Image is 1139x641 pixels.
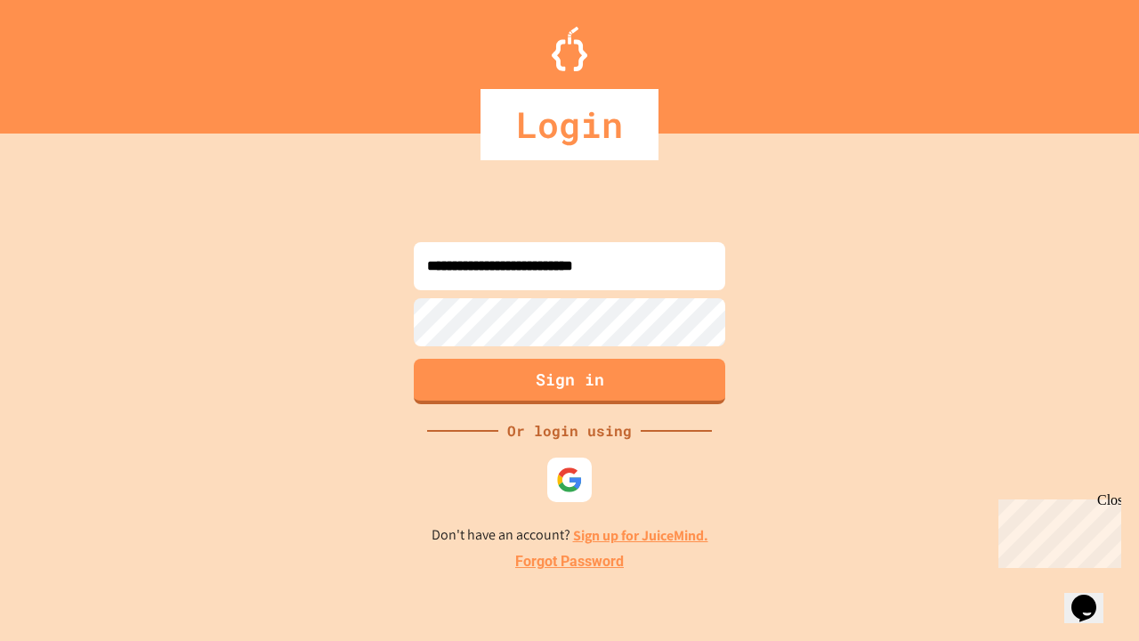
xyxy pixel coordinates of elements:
[515,551,624,572] a: Forgot Password
[573,526,708,545] a: Sign up for JuiceMind.
[498,420,641,442] div: Or login using
[414,359,725,404] button: Sign in
[481,89,658,160] div: Login
[7,7,123,113] div: Chat with us now!Close
[552,27,587,71] img: Logo.svg
[556,467,583,493] img: google-icon.svg
[1064,570,1121,623] iframe: chat widget
[991,492,1121,568] iframe: chat widget
[432,524,708,547] p: Don't have an account?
